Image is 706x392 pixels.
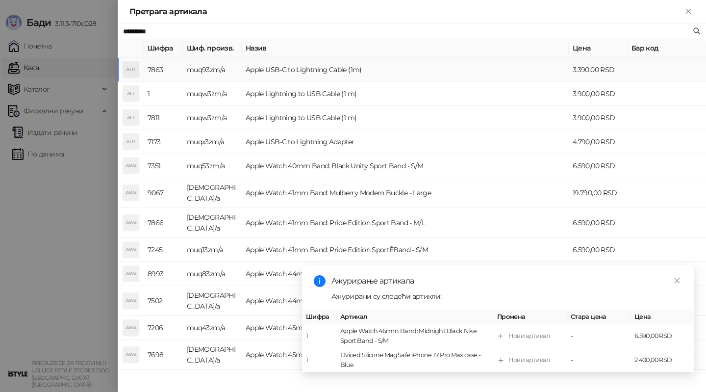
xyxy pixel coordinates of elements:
[567,349,630,373] td: -
[569,106,628,130] td: 3.900,00 RSD
[144,106,183,130] td: 7811
[331,291,682,302] div: Ажурирани су следећи артикли:
[144,316,183,340] td: 7206
[144,238,183,262] td: 7245
[242,39,569,58] th: Назив
[183,154,242,178] td: muq53zm/a
[569,208,628,238] td: 6.590,00 RSD
[242,106,569,130] td: Apple Lightning to USB Cable (1 m)
[336,325,493,349] td: Apple Watch 46mm Band: Midnight Black Nike Sport Band - S/M
[567,310,630,324] th: Стара цена
[183,340,242,370] td: [DEMOGRAPHIC_DATA]/a
[630,310,694,324] th: Цена
[569,178,628,208] td: 19.790,00 RSD
[674,277,681,284] span: close
[569,58,628,82] td: 3.390,00 RSD
[183,82,242,106] td: muqw3zm/a
[242,238,569,262] td: Apple Watch 41mm Band: Pride Edition SportÊBand - S/M
[569,39,628,58] th: Цена
[242,154,569,178] td: Apple Watch 40mm Band: Black Unity Sport Band - S/M
[569,130,628,154] td: 4.790,00 RSD
[682,6,694,18] button: Close
[242,340,569,370] td: Apple Watch 45mm Band: Pride Edition SportÊBand - S/M
[123,110,139,126] div: ALT
[123,242,139,258] div: AW4
[123,266,139,282] div: AW4
[630,349,694,373] td: 2.400,00 RSD
[242,130,569,154] td: Apple USB-C to Lightning Adapter
[123,158,139,174] div: AW4
[144,130,183,154] td: 7173
[508,332,550,341] div: Нови артикал
[314,275,326,287] span: info-circle
[302,349,336,373] td: 1
[144,340,183,370] td: 7698
[628,39,706,58] th: Бар код
[144,286,183,316] td: 7502
[144,82,183,106] td: 1
[242,82,569,106] td: Apple Lightning to USB Cable (1 m)
[183,316,242,340] td: muq43zm/a
[144,58,183,82] td: 7863
[123,347,139,363] div: AW4
[144,154,183,178] td: 7351
[242,316,569,340] td: Apple Watch 45mm Band: Pride Edition SportÊBand - M/L
[569,262,628,286] td: 6.590,00 RSD
[242,58,569,82] td: Apple USB-C to Lightning Cable (1m)
[144,262,183,286] td: 8993
[144,178,183,208] td: 9067
[123,134,139,150] div: AUT
[183,238,242,262] td: muq13zm/a
[242,178,569,208] td: Apple Watch 41mm Band: Mulberry Modern Buckle - Large
[123,215,139,231] div: AW4
[331,275,682,287] div: Ажурирање артикала
[336,310,493,324] th: Артикал
[569,238,628,262] td: 6.590,00 RSD
[336,349,493,373] td: Dviced Silicone MagSafe iPhone 17 Pro Max case - Blue
[569,82,628,106] td: 3.900,00 RSD
[493,310,567,324] th: Промена
[672,275,682,286] a: Close
[183,39,242,58] th: Шиф. произв.
[123,320,139,336] div: AW4
[242,262,569,286] td: Apple Watch 44mm Band: Black Unity Sport Band - M/L
[123,185,139,201] div: AW4
[144,208,183,238] td: 7866
[508,356,550,366] div: Нови артикал
[302,325,336,349] td: 1
[630,325,694,349] td: 6.590,00 RSD
[242,208,569,238] td: Apple Watch 41mm Band: Pride Edition Sport Band - M/L
[123,293,139,309] div: AW4
[183,130,242,154] td: muqx3zm/a
[183,262,242,286] td: muq83zm/a
[144,39,183,58] th: Шифра
[183,286,242,316] td: [DEMOGRAPHIC_DATA]/a
[183,178,242,208] td: [DEMOGRAPHIC_DATA]/a
[567,325,630,349] td: -
[242,286,569,316] td: Apple Watch 44mm Band: Black Unity Sport Band - S/M
[183,58,242,82] td: muq93zm/a
[302,310,336,324] th: Шифра
[123,62,139,78] div: AUT
[183,106,242,130] td: muqw3zm/a
[129,6,682,18] div: Претрага артикала
[183,208,242,238] td: [DEMOGRAPHIC_DATA]/a
[123,86,139,102] div: ALT
[569,154,628,178] td: 6.590,00 RSD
